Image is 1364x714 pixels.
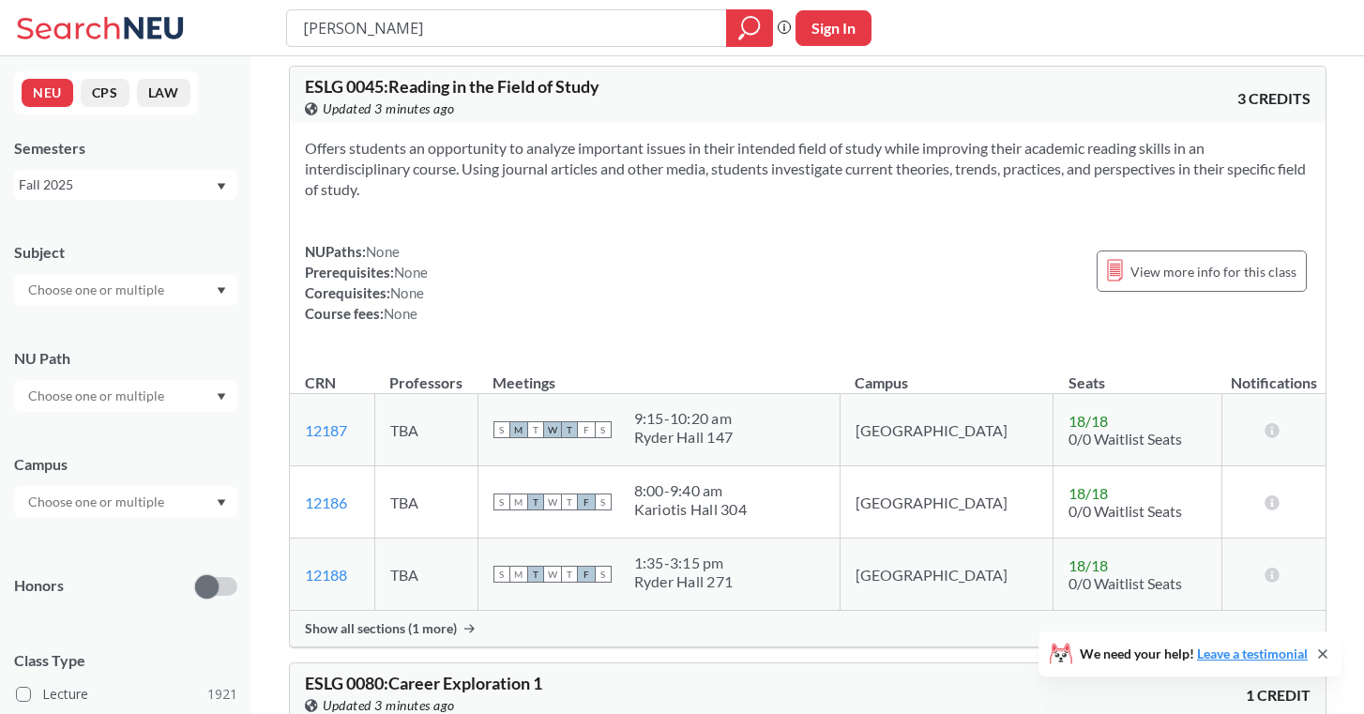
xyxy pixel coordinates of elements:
span: W [544,566,561,583]
a: 12187 [305,421,347,439]
div: Ryder Hall 147 [634,428,734,447]
span: 0/0 Waitlist Seats [1068,430,1182,448]
button: Sign In [796,10,871,46]
span: S [595,494,612,510]
input: Choose one or multiple [19,279,176,301]
div: 8:00 - 9:40 am [634,481,747,500]
svg: Dropdown arrow [217,287,226,295]
p: Honors [14,575,64,597]
svg: magnifying glass [738,15,761,41]
span: None [384,305,417,322]
span: S [595,566,612,583]
th: Notifications [1222,354,1326,394]
span: 0/0 Waitlist Seats [1068,502,1182,520]
div: CRN [305,372,336,393]
span: 3 CREDITS [1237,88,1311,109]
span: None [394,264,428,281]
input: Choose one or multiple [19,385,176,407]
svg: Dropdown arrow [217,183,226,190]
span: Show all sections (1 more) [305,620,457,637]
td: TBA [374,466,477,539]
div: Fall 2025Dropdown arrow [14,170,237,200]
td: [GEOGRAPHIC_DATA] [840,539,1053,611]
div: NUPaths: Prerequisites: Corequisites: Course fees: [305,241,428,324]
div: Subject [14,242,237,263]
span: F [578,494,595,510]
span: View more info for this class [1130,260,1296,283]
div: Show all sections (1 more) [290,611,1326,646]
div: Dropdown arrow [14,380,237,412]
svg: Dropdown arrow [217,393,226,401]
span: T [527,566,544,583]
div: NU Path [14,348,237,369]
section: Offers students an opportunity to analyze important issues in their intended field of study while... [305,138,1311,200]
span: W [544,494,561,510]
a: Leave a testimonial [1197,646,1308,661]
span: S [595,421,612,438]
td: TBA [374,394,477,466]
span: ESLG 0045 : Reading in the Field of Study [305,76,599,97]
div: Ryder Hall 271 [634,572,734,591]
span: Updated 3 minutes ago [323,99,455,119]
span: F [578,566,595,583]
div: Dropdown arrow [14,486,237,518]
a: 12186 [305,494,347,511]
td: [GEOGRAPHIC_DATA] [840,466,1053,539]
span: T [561,421,578,438]
span: T [527,421,544,438]
span: 18 / 18 [1068,484,1108,502]
th: Seats [1053,354,1222,394]
td: [GEOGRAPHIC_DATA] [840,394,1053,466]
span: None [390,284,424,301]
span: W [544,421,561,438]
div: magnifying glass [726,9,773,47]
button: NEU [22,79,73,107]
div: Semesters [14,138,237,159]
div: Fall 2025 [19,175,215,195]
div: Dropdown arrow [14,274,237,306]
span: Class Type [14,650,237,671]
button: CPS [81,79,129,107]
span: None [366,243,400,260]
div: 9:15 - 10:20 am [634,409,734,428]
td: TBA [374,539,477,611]
label: Lecture [16,682,237,706]
th: Campus [840,354,1053,394]
span: T [527,494,544,510]
span: S [493,421,510,438]
span: S [493,566,510,583]
span: 1921 [207,684,237,705]
span: ESLG 0080 : Career Exploration 1 [305,673,542,693]
a: 12188 [305,566,347,584]
svg: Dropdown arrow [217,499,226,507]
span: 0/0 Waitlist Seats [1068,574,1182,592]
span: M [510,566,527,583]
div: Kariotis Hall 304 [634,500,747,519]
th: Meetings [477,354,840,394]
span: S [493,494,510,510]
div: Campus [14,454,237,475]
span: 18 / 18 [1068,556,1108,574]
span: T [561,566,578,583]
th: Professors [374,354,477,394]
input: Class, professor, course number, "phrase" [301,12,713,44]
span: M [510,421,527,438]
span: We need your help! [1080,647,1308,661]
button: LAW [137,79,190,107]
input: Choose one or multiple [19,491,176,513]
span: 18 / 18 [1068,412,1108,430]
span: 1 CREDIT [1246,685,1311,706]
span: F [578,421,595,438]
div: 1:35 - 3:15 pm [634,554,734,572]
span: M [510,494,527,510]
span: T [561,494,578,510]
